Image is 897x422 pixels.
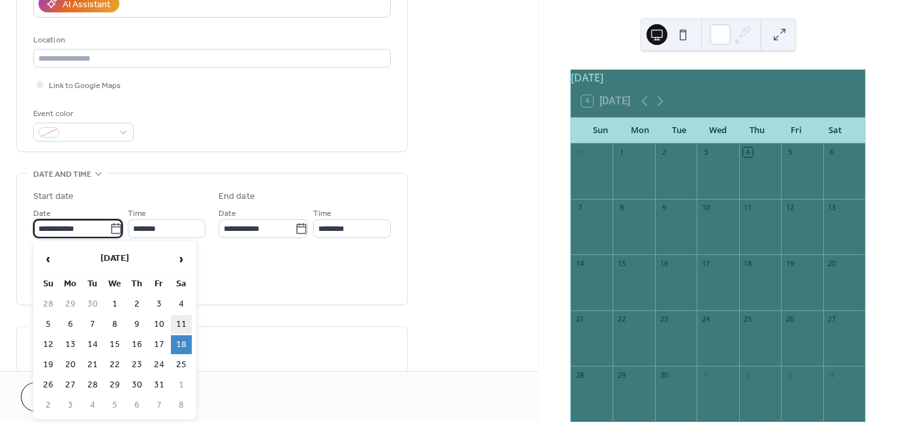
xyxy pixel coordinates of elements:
td: 7 [82,315,103,334]
div: 15 [616,258,626,268]
td: 5 [104,396,125,415]
div: 24 [701,314,710,324]
span: ‹ [38,246,58,272]
td: 30 [82,295,103,314]
div: 30 [659,370,669,380]
div: 6 [827,147,837,157]
div: 3 [785,370,795,380]
div: 13 [827,203,837,213]
td: 23 [127,355,147,374]
td: 3 [60,396,81,415]
td: 4 [82,396,103,415]
td: 22 [104,355,125,374]
span: Date and time [33,168,91,181]
th: Sa [171,275,192,294]
div: 12 [785,203,795,213]
td: 5 [38,315,59,334]
div: 31 [575,147,585,157]
div: 18 [743,258,753,268]
div: 7 [575,203,585,213]
td: 24 [149,355,170,374]
td: 2 [127,295,147,314]
div: 20 [827,258,837,268]
div: Sun [581,117,620,143]
div: 19 [785,258,795,268]
div: 26 [785,314,795,324]
div: 21 [575,314,585,324]
td: 6 [127,396,147,415]
div: Start date [33,190,74,203]
td: 15 [104,335,125,354]
td: 9 [127,315,147,334]
button: Cancel [21,382,101,412]
td: 25 [171,355,192,374]
div: 1 [616,147,626,157]
td: 21 [82,355,103,374]
td: 29 [60,295,81,314]
div: End date [219,190,255,203]
td: 20 [60,355,81,374]
div: 3 [701,147,710,157]
td: 19 [38,355,59,374]
td: 7 [149,396,170,415]
td: 1 [171,376,192,395]
div: [DATE] [571,70,865,85]
span: › [172,246,191,272]
div: 10 [701,203,710,213]
td: 26 [38,376,59,395]
div: 17 [701,258,710,268]
div: 4 [743,147,753,157]
td: 28 [82,376,103,395]
span: Time [128,207,146,220]
div: 9 [659,203,669,213]
td: 12 [38,335,59,354]
div: 28 [575,370,585,380]
td: 8 [104,315,125,334]
div: 2 [659,147,669,157]
div: Wed [699,117,738,143]
div: 29 [616,370,626,380]
th: Mo [60,275,81,294]
span: Date [219,207,236,220]
td: 13 [60,335,81,354]
th: Tu [82,275,103,294]
div: 25 [743,314,753,324]
div: 4 [827,370,837,380]
div: Mon [620,117,660,143]
td: 4 [171,295,192,314]
div: Thu [737,117,776,143]
th: [DATE] [60,245,170,273]
div: Sat [815,117,855,143]
td: 10 [149,315,170,334]
th: Fr [149,275,170,294]
div: 11 [743,203,753,213]
div: 8 [616,203,626,213]
td: 14 [82,335,103,354]
div: 16 [659,258,669,268]
div: Event color [33,107,131,121]
td: 6 [60,315,81,334]
div: 1 [701,370,710,380]
div: Fri [776,117,815,143]
div: 22 [616,314,626,324]
td: 27 [60,376,81,395]
td: 18 [171,335,192,354]
td: 8 [171,396,192,415]
div: 23 [659,314,669,324]
td: 31 [149,376,170,395]
td: 1 [104,295,125,314]
td: 30 [127,376,147,395]
th: Su [38,275,59,294]
span: Date [33,207,51,220]
div: 5 [785,147,795,157]
td: 16 [127,335,147,354]
th: Th [127,275,147,294]
td: 11 [171,315,192,334]
div: Location [33,33,388,47]
div: 27 [827,314,837,324]
span: Time [313,207,331,220]
td: 2 [38,396,59,415]
div: Tue [660,117,699,143]
span: Link to Google Maps [49,79,121,93]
